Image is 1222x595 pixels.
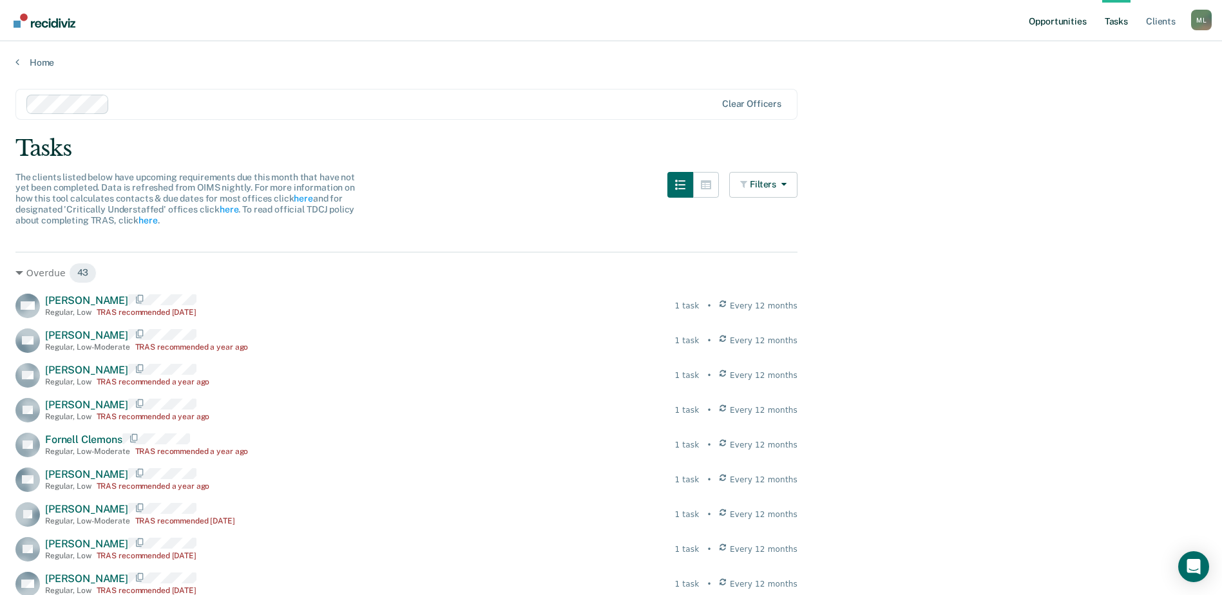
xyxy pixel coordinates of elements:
div: Regular , Low [45,308,91,317]
span: [PERSON_NAME] [45,468,128,480]
div: • [707,509,711,520]
span: Every 12 months [730,404,797,416]
div: Regular , Low [45,586,91,595]
div: TRAS recommended [DATE] [97,586,196,595]
div: • [707,543,711,555]
span: 43 [69,263,97,283]
div: 1 task [674,509,699,520]
span: Every 12 months [730,439,797,451]
span: Fornell Clemons [45,433,122,446]
div: Regular , Low [45,482,91,491]
span: [PERSON_NAME] [45,503,128,515]
div: • [707,404,711,416]
div: 1 task [674,335,699,346]
a: here [138,215,157,225]
div: Regular , Low [45,412,91,421]
div: TRAS recommended a year ago [97,377,210,386]
div: • [707,439,711,451]
span: Every 12 months [730,370,797,381]
div: Regular , Low-Moderate [45,516,130,525]
div: TRAS recommended [DATE] [97,308,196,317]
img: Recidiviz [14,14,75,28]
div: TRAS recommended [DATE] [97,551,196,560]
div: • [707,300,711,312]
span: Every 12 months [730,300,797,312]
span: [PERSON_NAME] [45,329,128,341]
div: 1 task [674,578,699,590]
span: [PERSON_NAME] [45,399,128,411]
span: Every 12 months [730,578,797,590]
div: Overdue 43 [15,263,797,283]
div: TRAS recommended a year ago [97,412,210,421]
div: 1 task [674,439,699,451]
span: Every 12 months [730,474,797,486]
span: Every 12 months [730,335,797,346]
div: • [707,474,711,486]
span: [PERSON_NAME] [45,538,128,550]
div: TRAS recommended a year ago [97,482,210,491]
span: [PERSON_NAME] [45,572,128,585]
div: Regular , Low [45,377,91,386]
span: The clients listed below have upcoming requirements due this month that have not yet been complet... [15,172,355,225]
div: 1 task [674,474,699,486]
span: Every 12 months [730,509,797,520]
div: Regular , Low-Moderate [45,447,130,456]
a: here [294,193,312,203]
button: Filters [729,172,797,198]
div: TRAS recommended a year ago [135,447,249,456]
div: Open Intercom Messenger [1178,551,1209,582]
div: Tasks [15,135,1207,162]
div: Regular , Low-Moderate [45,343,130,352]
div: • [707,370,711,381]
a: Home [15,57,1207,68]
span: [PERSON_NAME] [45,294,128,307]
div: • [707,578,711,590]
div: 1 task [674,300,699,312]
div: M L [1191,10,1212,30]
span: Every 12 months [730,543,797,555]
div: 1 task [674,543,699,555]
div: 1 task [674,370,699,381]
button: Profile dropdown button [1191,10,1212,30]
a: here [220,204,238,214]
span: [PERSON_NAME] [45,364,128,376]
div: • [707,335,711,346]
div: 1 task [674,404,699,416]
div: Clear officers [722,99,781,109]
div: TRAS recommended [DATE] [135,516,235,525]
div: Regular , Low [45,551,91,560]
div: TRAS recommended a year ago [135,343,249,352]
